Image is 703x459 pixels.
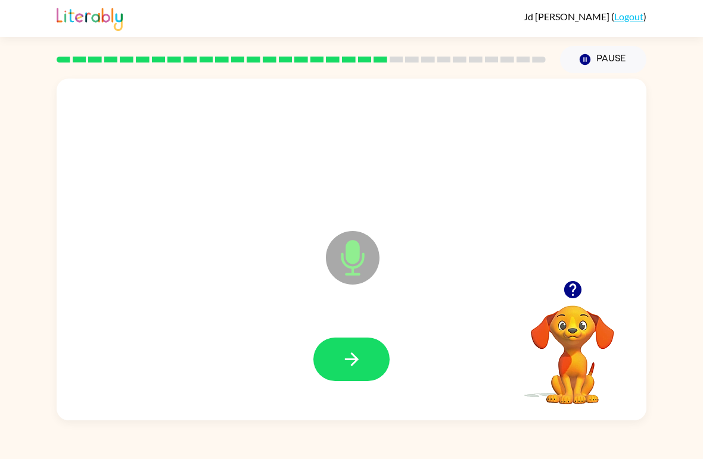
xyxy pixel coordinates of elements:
span: Jd [PERSON_NAME] [524,11,611,22]
a: Logout [614,11,643,22]
img: Literably [57,5,123,31]
div: ( ) [524,11,646,22]
video: Your browser must support playing .mp4 files to use Literably. Please try using another browser. [513,287,632,406]
button: Pause [560,46,646,73]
